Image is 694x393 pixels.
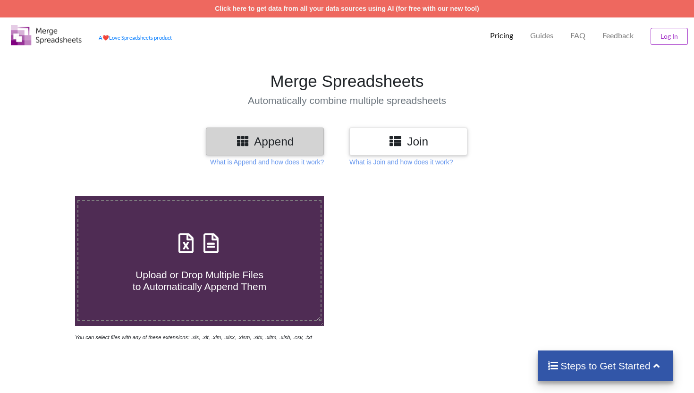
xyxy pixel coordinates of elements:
a: AheartLove Spreadsheets product [99,34,172,41]
p: What is Append and how does it work? [210,157,324,167]
button: Log In [651,28,688,45]
i: You can select files with any of these extensions: .xls, .xlt, .xlm, .xlsx, .xlsm, .xltx, .xltm, ... [75,334,312,340]
p: FAQ [570,31,585,41]
p: Pricing [490,31,513,41]
h3: Join [356,135,460,148]
span: Feedback [602,32,634,39]
p: Guides [530,31,553,41]
h3: Append [213,135,317,148]
p: What is Join and how does it work? [349,157,453,167]
span: heart [102,34,109,41]
img: Logo.png [11,25,82,45]
span: Upload or Drop Multiple Files to Automatically Append Them [133,269,266,292]
h4: Steps to Get Started [547,360,664,372]
a: Click here to get data from all your data sources using AI (for free with our new tool) [215,5,479,12]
